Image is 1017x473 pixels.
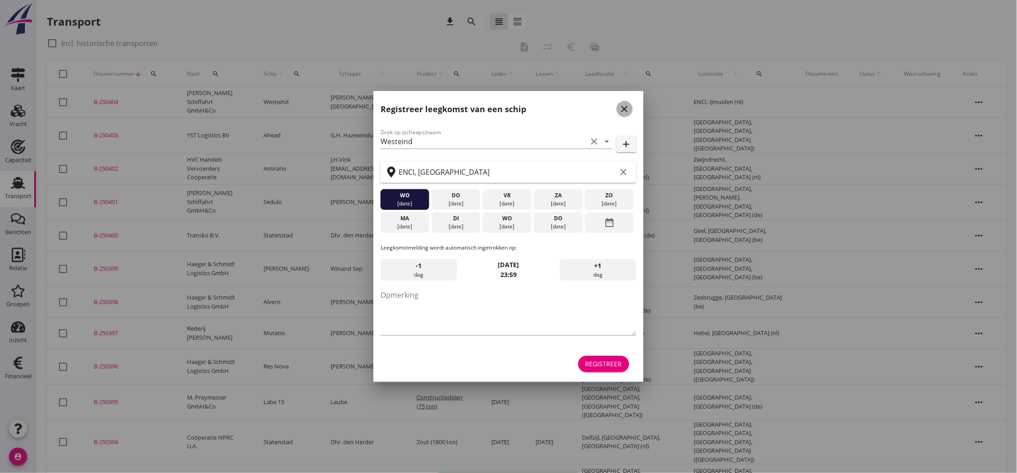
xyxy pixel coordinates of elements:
div: do [434,191,478,200]
div: [DATE] [536,200,581,208]
input: Zoek op (scheeps)naam [381,134,587,149]
div: [DATE] [383,200,427,208]
div: [DATE] [383,223,427,231]
input: Zoek op terminal of plaats [399,165,617,179]
div: dag [381,259,457,281]
i: add [621,139,632,150]
span: +1 [595,261,602,271]
div: vr [485,191,529,200]
div: ma [383,214,427,223]
div: do [536,214,581,223]
div: dag [560,259,636,281]
div: di [434,214,478,223]
i: arrow_drop_down [602,136,613,147]
p: Leegkomstmelding wordt automatisch ingetrokken op: [381,244,636,252]
div: za [536,191,581,200]
strong: 23:59 [500,270,517,279]
textarea: Opmerking [381,288,636,335]
div: [DATE] [485,200,529,208]
i: close [619,104,630,114]
div: [DATE] [434,223,478,231]
div: [DATE] [485,223,529,231]
div: [DATE] [434,200,478,208]
strong: [DATE] [498,260,519,269]
div: zo [587,191,631,200]
h2: Registreer leegkomst van een schip [381,103,526,115]
div: [DATE] [536,223,581,231]
div: wo [383,191,427,200]
div: wo [485,214,529,223]
div: [DATE] [587,200,631,208]
span: -1 [416,261,422,271]
i: date_range [604,214,615,231]
div: Registreer [586,359,622,368]
button: Registreer [578,356,629,372]
i: clear [589,136,600,147]
i: clear [618,167,629,177]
